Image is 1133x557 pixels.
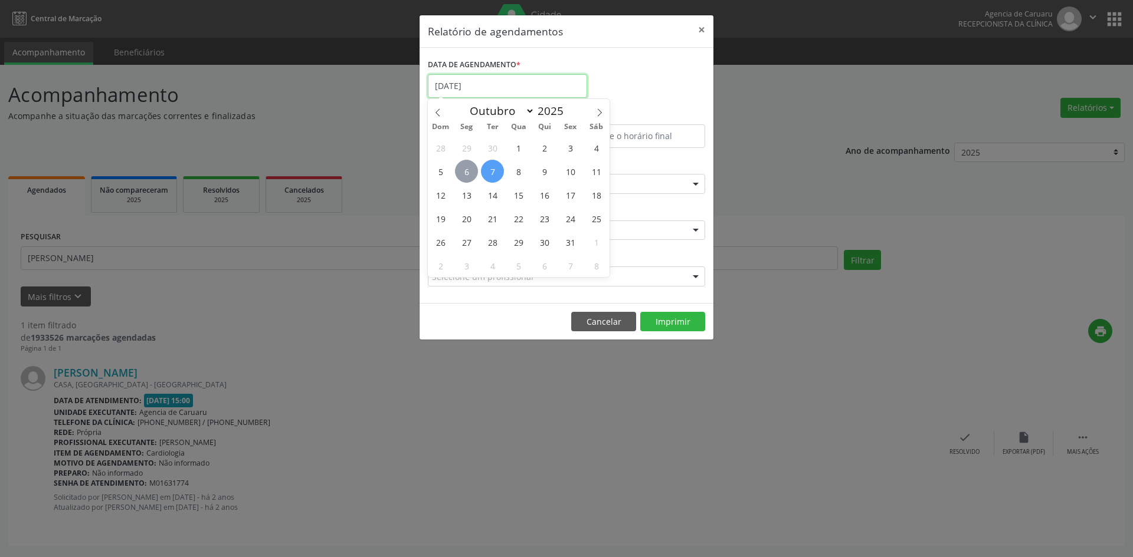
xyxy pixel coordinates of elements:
[481,207,504,230] span: Outubro 21, 2025
[481,230,504,253] span: Outubro 28, 2025
[429,230,452,253] span: Outubro 26, 2025
[464,103,535,119] select: Month
[533,160,556,183] span: Outubro 9, 2025
[455,230,478,253] span: Outubro 27, 2025
[481,136,504,159] span: Setembro 30, 2025
[454,123,480,131] span: Seg
[571,312,636,332] button: Cancelar
[584,123,610,131] span: Sáb
[507,230,530,253] span: Outubro 29, 2025
[559,183,582,206] span: Outubro 17, 2025
[533,230,556,253] span: Outubro 30, 2025
[429,183,452,206] span: Outubro 12, 2025
[481,183,504,206] span: Outubro 14, 2025
[585,136,608,159] span: Outubro 4, 2025
[535,103,574,118] input: Year
[429,207,452,230] span: Outubro 19, 2025
[455,136,478,159] span: Setembro 29, 2025
[429,136,452,159] span: Setembro 28, 2025
[533,136,556,159] span: Outubro 2, 2025
[585,160,608,183] span: Outubro 11, 2025
[532,123,558,131] span: Qui
[429,160,452,183] span: Outubro 5, 2025
[559,230,582,253] span: Outubro 31, 2025
[559,207,582,230] span: Outubro 24, 2025
[559,160,582,183] span: Outubro 10, 2025
[455,160,478,183] span: Outubro 6, 2025
[569,124,705,148] input: Selecione o horário final
[507,160,530,183] span: Outubro 8, 2025
[559,254,582,277] span: Novembro 7, 2025
[507,136,530,159] span: Outubro 1, 2025
[428,24,563,39] h5: Relatório de agendamentos
[558,123,584,131] span: Sex
[533,183,556,206] span: Outubro 16, 2025
[428,123,454,131] span: Dom
[481,160,504,183] span: Outubro 7, 2025
[533,254,556,277] span: Novembro 6, 2025
[585,183,608,206] span: Outubro 18, 2025
[640,312,705,332] button: Imprimir
[507,254,530,277] span: Novembro 5, 2025
[533,207,556,230] span: Outubro 23, 2025
[428,74,587,98] input: Selecione uma data ou intervalo
[428,56,520,74] label: DATA DE AGENDAMENTO
[585,254,608,277] span: Novembro 8, 2025
[432,271,533,283] span: Selecione um profissional
[507,183,530,206] span: Outubro 15, 2025
[455,183,478,206] span: Outubro 13, 2025
[569,106,705,124] label: ATÉ
[506,123,532,131] span: Qua
[585,207,608,230] span: Outubro 25, 2025
[690,15,713,44] button: Close
[559,136,582,159] span: Outubro 3, 2025
[480,123,506,131] span: Ter
[507,207,530,230] span: Outubro 22, 2025
[455,254,478,277] span: Novembro 3, 2025
[481,254,504,277] span: Novembro 4, 2025
[429,254,452,277] span: Novembro 2, 2025
[455,207,478,230] span: Outubro 20, 2025
[585,230,608,253] span: Novembro 1, 2025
